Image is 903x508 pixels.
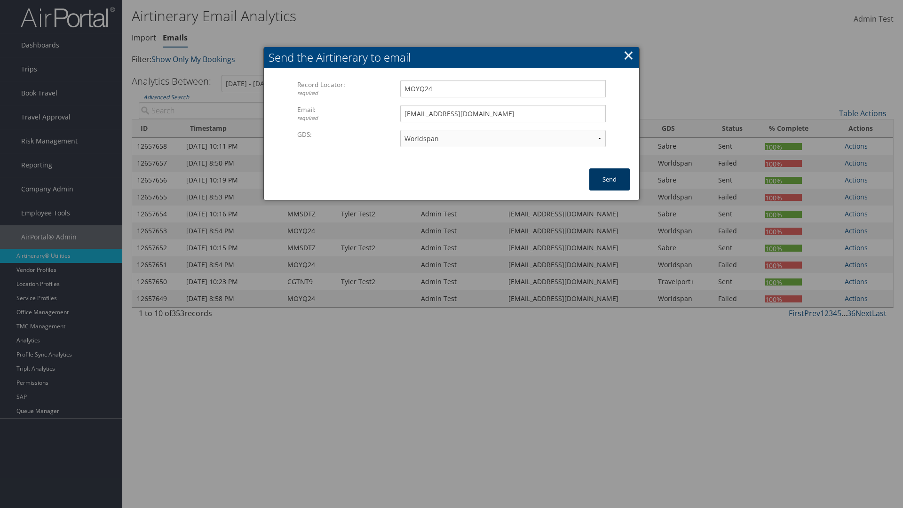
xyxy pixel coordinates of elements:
[400,105,606,122] input: Enter the email address
[297,89,400,97] div: required
[297,114,400,122] div: required
[769,184,893,200] a: Page Length
[769,152,893,168] a: Download Report
[264,47,639,68] h2: Send the Airtinerary to email
[589,168,630,190] button: Send
[769,136,893,152] a: Email itinerary
[400,80,606,97] input: Enter the Record Locator
[769,120,893,136] a: Refresh
[769,168,893,184] a: Column Visibility
[297,105,400,122] label: Email:
[623,46,634,64] a: ×
[297,130,400,139] label: GDS:
[297,80,400,97] label: Record Locator:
